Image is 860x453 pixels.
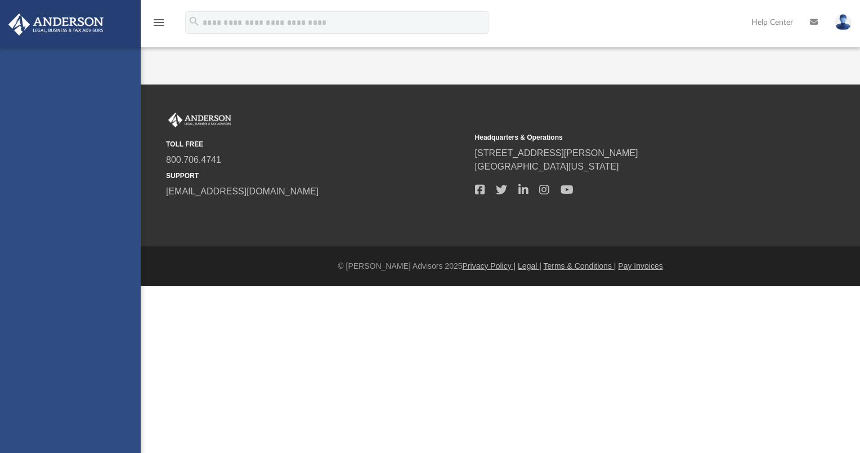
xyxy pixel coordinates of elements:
i: search [188,15,200,28]
a: [STREET_ADDRESS][PERSON_NAME] [475,148,638,158]
small: SUPPORT [166,171,467,181]
a: Pay Invoices [618,261,662,270]
a: Privacy Policy | [463,261,516,270]
a: Terms & Conditions | [544,261,616,270]
div: © [PERSON_NAME] Advisors 2025 [141,260,860,272]
i: menu [152,16,165,29]
a: Legal | [518,261,541,270]
small: Headquarters & Operations [475,132,776,143]
img: Anderson Advisors Platinum Portal [5,14,107,35]
img: User Pic [835,14,852,30]
a: [GEOGRAPHIC_DATA][US_STATE] [475,162,619,171]
a: menu [152,21,165,29]
small: TOLL FREE [166,139,467,149]
img: Anderson Advisors Platinum Portal [166,113,234,127]
a: [EMAIL_ADDRESS][DOMAIN_NAME] [166,186,319,196]
a: 800.706.4741 [166,155,221,165]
